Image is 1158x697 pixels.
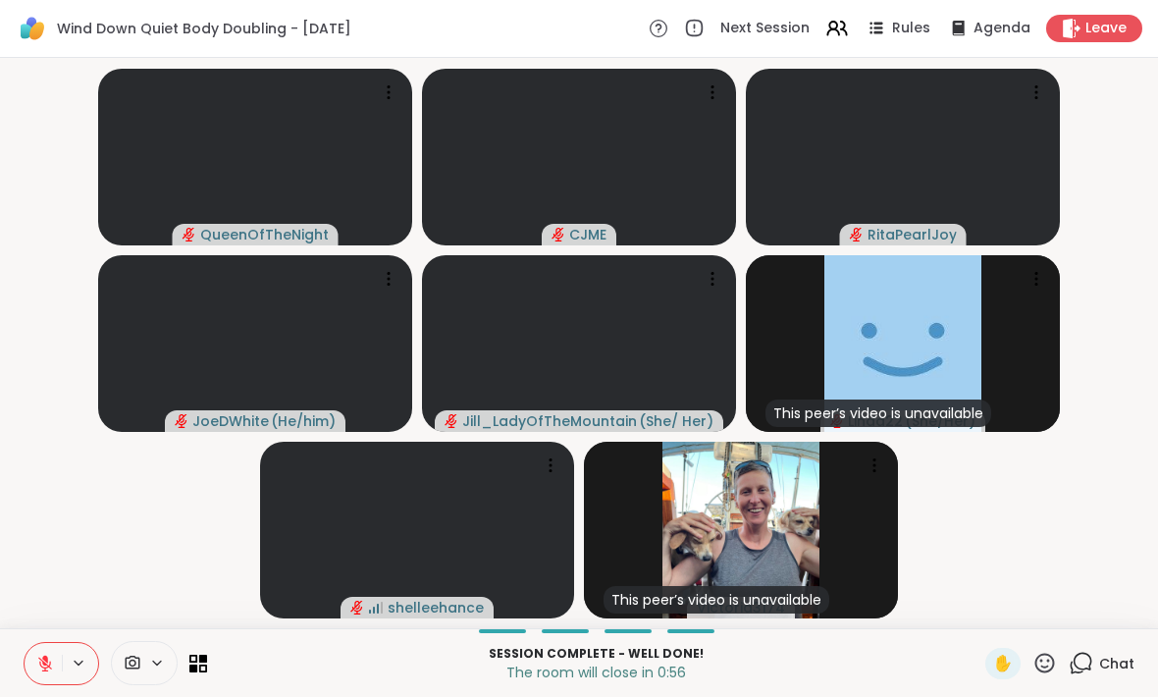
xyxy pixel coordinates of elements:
span: Rules [892,19,930,38]
span: RitaPearlJoy [868,225,957,244]
span: Next Session [720,19,810,38]
span: audio-muted [552,228,565,241]
span: audio-muted [350,601,364,615]
p: Session Complete - well done! [219,645,974,663]
span: QueenOfTheNight [200,225,329,244]
span: shelleehance [388,598,484,617]
span: Agenda [974,19,1030,38]
img: Linda22 [824,255,981,432]
span: ( She/ Her ) [639,411,713,431]
span: CJME [569,225,606,244]
span: ( He/him ) [271,411,336,431]
span: Jill_LadyOfTheMountain [462,411,637,431]
p: The room will close in 0:56 [219,663,974,682]
span: Wind Down Quiet Body Doubling - [DATE] [57,19,351,38]
div: This peer’s video is unavailable [604,586,829,614]
span: Leave [1085,19,1127,38]
div: This peer’s video is unavailable [765,400,991,427]
span: audio-muted [445,414,458,428]
span: audio-muted [175,414,188,428]
span: audio-muted [850,228,864,241]
span: ✋ [993,652,1013,675]
img: Victoria3174 [662,442,819,618]
span: Chat [1099,654,1134,673]
span: JoeDWhite [192,411,269,431]
img: ShareWell Logomark [16,12,49,45]
span: audio-muted [183,228,196,241]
